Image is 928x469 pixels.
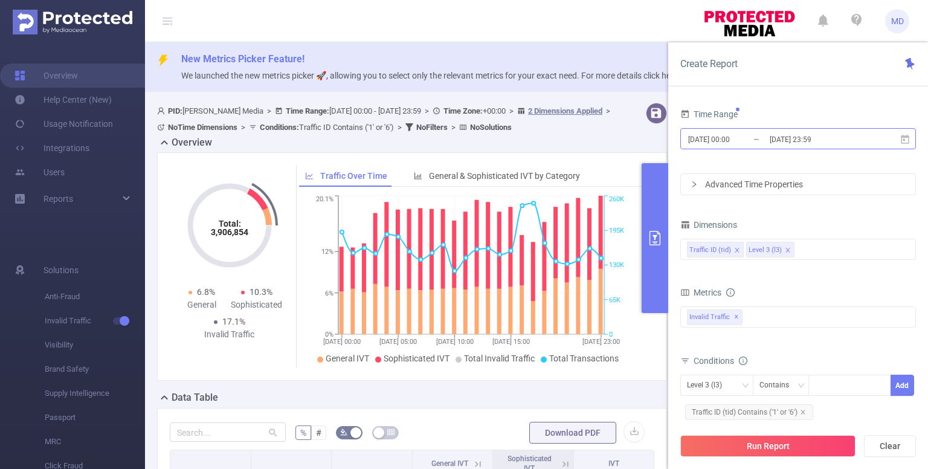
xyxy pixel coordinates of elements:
[436,338,473,346] tspan: [DATE] 10:00
[749,242,782,258] div: Level 3 (l3)
[681,174,915,195] div: icon: rightAdvanced Time Properties
[321,248,333,256] tspan: 12%
[45,357,145,381] span: Brand Safety
[13,10,132,34] img: Protected Media
[414,172,422,180] i: icon: bar-chart
[168,106,182,115] b: PID:
[602,106,614,115] span: >
[464,354,535,363] span: Total Invalid Traffic
[384,354,449,363] span: Sophisticated IVT
[181,53,304,65] span: New Metrics Picker Feature!
[170,422,286,442] input: Search...
[45,333,145,357] span: Visibility
[45,381,145,406] span: Supply Intelligence
[250,287,272,297] span: 10.3%
[609,331,613,338] tspan: 0
[394,123,405,132] span: >
[43,194,73,204] span: Reports
[286,106,329,115] b: Time Range:
[529,422,616,444] button: Download PDF
[742,382,749,390] i: icon: down
[211,227,248,237] tspan: 3,906,854
[326,354,369,363] span: General IVT
[379,338,417,346] tspan: [DATE] 05:00
[181,71,698,80] span: We launched the new metrics picker 🚀, allowing you to select only the relevant metrics for your e...
[172,135,212,150] h2: Overview
[260,123,299,132] b: Conditions :
[316,196,333,204] tspan: 20.1%
[45,430,145,454] span: MRC
[157,106,614,132] span: [PERSON_NAME] Media [DATE] 00:00 - [DATE] 23:59 +00:00
[528,106,602,115] u: 2 Dimensions Applied
[157,54,169,66] i: icon: thunderbolt
[785,247,791,254] i: icon: close
[726,288,735,297] i: icon: info-circle
[680,288,721,297] span: Metrics
[431,459,468,468] span: General IVT
[320,171,387,181] span: Traffic Over Time
[734,310,739,325] span: ✕
[340,429,347,436] i: icon: bg-colors
[609,262,624,270] tspan: 130K
[416,123,448,132] b: No Filters
[608,459,619,468] span: IVT
[14,88,112,112] a: Help Center (New)
[202,328,257,341] div: Invalid Traffic
[387,429,395,436] i: icon: table
[746,242,794,257] li: Level 3 (l3)
[609,296,620,304] tspan: 65K
[768,131,866,147] input: End date
[687,375,730,395] div: Level 3 (l3)
[448,123,459,132] span: >
[691,181,698,188] i: icon: right
[14,136,89,160] a: Integrations
[325,289,333,297] tspan: 6%
[891,375,914,396] button: Add
[694,356,747,366] span: Conditions
[739,357,747,365] i: icon: info-circle
[759,375,797,395] div: Contains
[680,58,738,70] span: Create Report
[260,123,394,132] span: Traffic ID Contains ('1' or '6')
[680,435,855,457] button: Run Report
[325,331,333,338] tspan: 0%
[218,219,240,228] tspan: Total:
[300,428,306,438] span: %
[685,404,813,420] span: Traffic ID (tid) Contains ('1' or '6')
[680,109,738,119] span: Time Range
[43,258,79,282] span: Solutions
[421,106,433,115] span: >
[230,299,285,311] div: Sophisticated
[168,123,237,132] b: No Time Dimensions
[609,227,624,234] tspan: 195K
[14,112,113,136] a: Usage Notification
[323,338,361,346] tspan: [DATE] 00:00
[689,242,731,258] div: Traffic ID (tid)
[506,106,517,115] span: >
[680,220,737,230] span: Dimensions
[492,338,529,346] tspan: [DATE] 15:00
[14,160,65,184] a: Users
[549,354,619,363] span: Total Transactions
[797,382,805,390] i: icon: down
[443,106,483,115] b: Time Zone:
[157,107,168,115] i: icon: user
[45,285,145,309] span: Anti-Fraud
[470,123,512,132] b: No Solutions
[800,409,806,415] i: icon: close
[687,131,785,147] input: Start date
[305,172,314,180] i: icon: line-chart
[197,287,215,297] span: 6.8%
[45,406,145,430] span: Passport
[263,106,275,115] span: >
[864,435,916,457] button: Clear
[172,390,218,405] h2: Data Table
[429,171,580,181] span: General & Sophisticated IVT by Category
[582,338,620,346] tspan: [DATE] 23:00
[237,123,249,132] span: >
[687,242,744,257] li: Traffic ID (tid)
[316,428,321,438] span: #
[43,187,73,211] a: Reports
[734,247,740,254] i: icon: close
[222,317,245,326] span: 17.1%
